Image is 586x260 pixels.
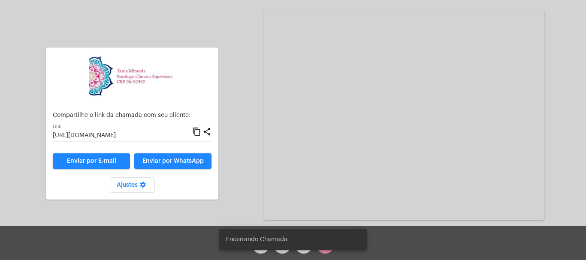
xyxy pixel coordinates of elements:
[192,127,201,137] mat-icon: content_copy
[134,153,211,169] button: Enviar por WhatsApp
[53,153,130,169] a: Enviar por E-mail
[53,112,211,119] p: Compartilhe o link da chamada com seu cliente:
[89,54,175,98] img: 82f91219-cc54-a9e9-c892-318f5ec67ab1.jpg
[110,177,155,193] button: Ajustes
[226,235,287,244] span: Encerrando Chamada
[142,158,204,164] span: Enviar por WhatsApp
[202,127,211,137] mat-icon: share
[67,158,116,164] span: Enviar por E-mail
[117,182,148,188] span: Ajustes
[138,181,148,191] mat-icon: settings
